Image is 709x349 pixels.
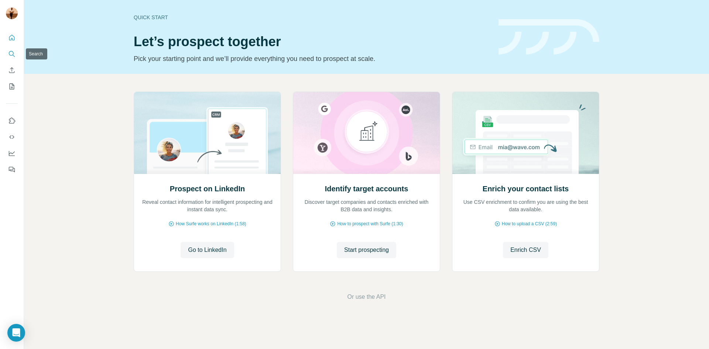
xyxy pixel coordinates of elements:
[176,220,246,227] span: How Surfe works on LinkedIn (1:58)
[188,246,226,254] span: Go to LinkedIn
[134,92,281,174] img: Prospect on LinkedIn
[7,324,25,342] div: Open Intercom Messenger
[134,54,490,64] p: Pick your starting point and we’ll provide everything you need to prospect at scale.
[6,163,18,176] button: Feedback
[6,7,18,19] img: Avatar
[6,47,18,61] button: Search
[502,220,557,227] span: How to upload a CSV (2:59)
[141,198,273,213] p: Reveal contact information for intelligent prospecting and instant data sync.
[293,92,440,174] img: Identify target accounts
[6,80,18,93] button: My lists
[337,220,403,227] span: How to prospect with Surfe (1:30)
[452,92,599,174] img: Enrich your contact lists
[483,184,569,194] h2: Enrich your contact lists
[301,198,432,213] p: Discover target companies and contacts enriched with B2B data and insights.
[134,14,490,21] div: Quick start
[325,184,408,194] h2: Identify target accounts
[337,242,396,258] button: Start prospecting
[134,34,490,49] h1: Let’s prospect together
[181,242,234,258] button: Go to LinkedIn
[503,242,548,258] button: Enrich CSV
[6,147,18,160] button: Dashboard
[6,114,18,127] button: Use Surfe on LinkedIn
[344,246,389,254] span: Start prospecting
[6,130,18,144] button: Use Surfe API
[460,198,592,213] p: Use CSV enrichment to confirm you are using the best data available.
[499,19,599,55] img: banner
[6,64,18,77] button: Enrich CSV
[170,184,245,194] h2: Prospect on LinkedIn
[347,292,386,301] button: Or use the API
[6,31,18,44] button: Quick start
[510,246,541,254] span: Enrich CSV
